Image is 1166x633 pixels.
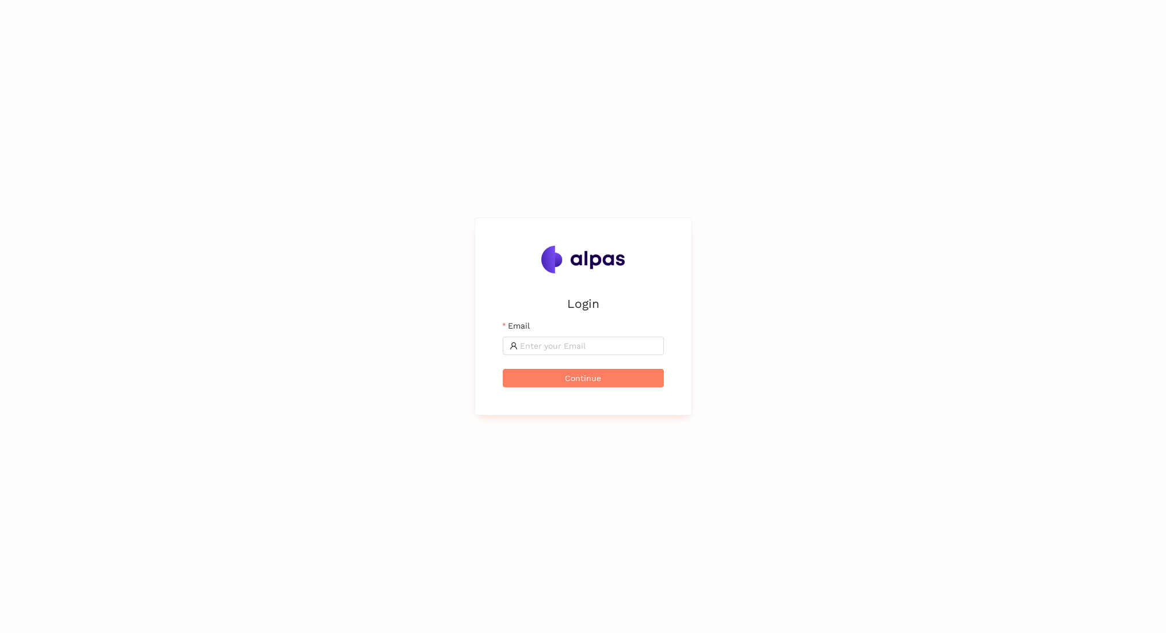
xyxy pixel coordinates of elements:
[520,340,657,352] input: Email
[541,246,625,273] img: Alpas.ai Logo
[503,294,664,313] h2: Login
[565,372,601,384] span: Continue
[503,369,664,387] button: Continue
[503,319,530,332] label: Email
[510,342,518,350] span: user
